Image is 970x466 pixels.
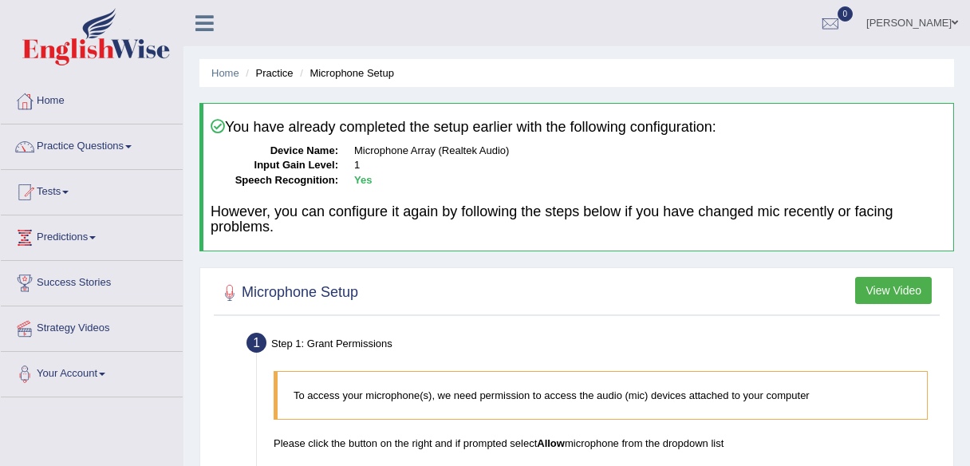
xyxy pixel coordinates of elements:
a: Success Stories [1,261,183,301]
h4: However, you can configure it again by following the steps below if you have changed mic recently... [211,204,946,236]
p: To access your microphone(s), we need permission to access the audio (mic) devices attached to yo... [294,388,911,403]
li: Practice [242,65,293,81]
dt: Input Gain Level: [211,158,338,173]
button: View Video [855,277,932,304]
span: 0 [838,6,854,22]
h2: Microphone Setup [218,281,358,305]
b: Allow [537,437,565,449]
b: Yes [354,174,372,186]
a: Practice Questions [1,124,183,164]
a: Your Account [1,352,183,392]
h4: You have already completed the setup earlier with the following configuration: [211,119,946,136]
p: Please click the button on the right and if prompted select microphone from the dropdown list [274,436,928,451]
a: Predictions [1,215,183,255]
a: Home [211,67,239,79]
a: Strategy Videos [1,306,183,346]
dd: Microphone Array (Realtek Audio) [354,144,946,159]
dt: Device Name: [211,144,338,159]
div: Step 1: Grant Permissions [239,328,946,363]
dt: Speech Recognition: [211,173,338,188]
dd: 1 [354,158,946,173]
a: Tests [1,170,183,210]
li: Microphone Setup [296,65,394,81]
a: Home [1,79,183,119]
